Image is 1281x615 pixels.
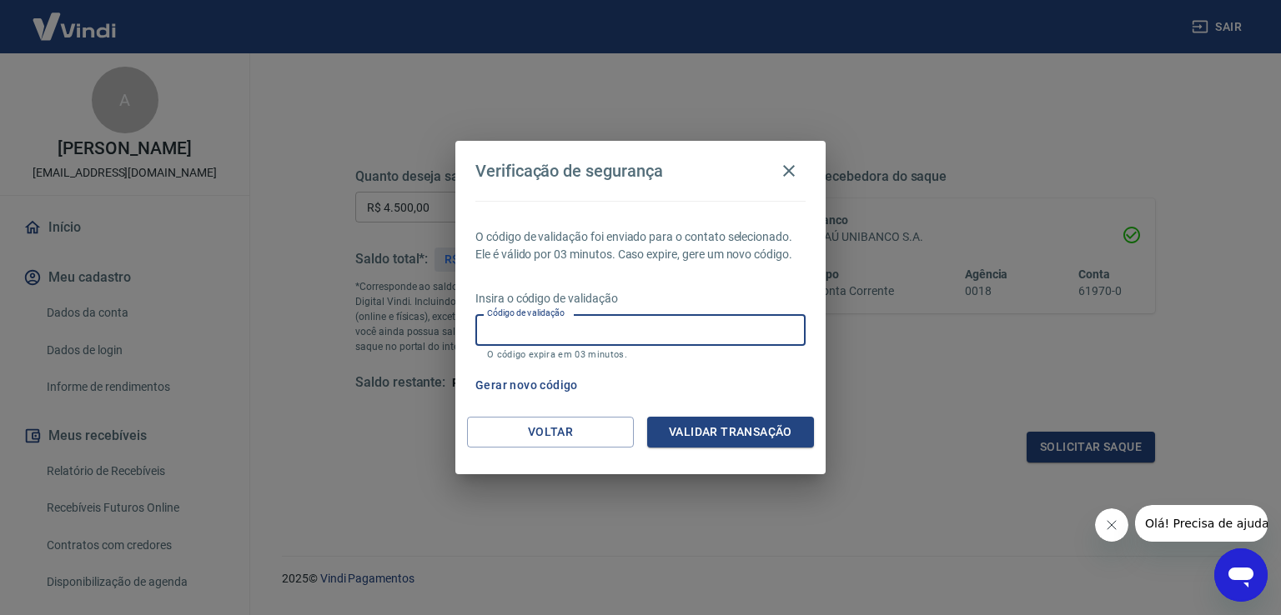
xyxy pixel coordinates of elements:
[475,290,806,307] p: Insira o código de validação
[10,12,140,25] span: Olá! Precisa de ajuda?
[475,161,663,181] h4: Verificação de segurança
[1135,505,1268,542] iframe: Mensagem da empresa
[469,370,585,401] button: Gerar novo código
[1214,548,1268,602] iframe: Botão para abrir a janela de mensagens
[647,417,814,447] button: Validar transação
[487,349,794,360] p: O código expira em 03 minutos.
[1095,508,1128,542] iframe: Fechar mensagem
[467,417,634,447] button: Voltar
[475,228,806,263] p: O código de validação foi enviado para o contato selecionado. Ele é válido por 03 minutos. Caso e...
[487,307,565,319] label: Código de validação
